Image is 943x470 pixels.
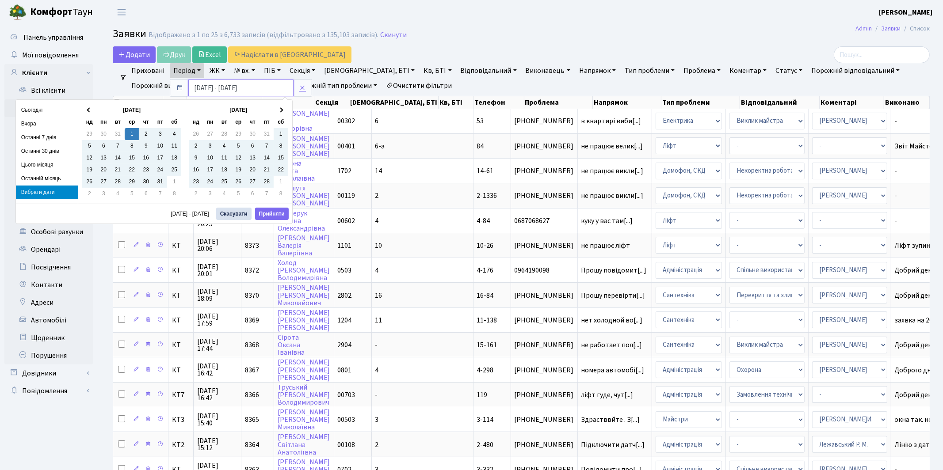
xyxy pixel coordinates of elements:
[197,313,237,327] span: [DATE] 17:59
[4,170,93,188] a: Боржники
[139,116,153,128] th: чт
[189,128,203,140] td: 26
[477,390,488,400] span: 119
[375,241,382,250] span: 10
[163,96,187,109] th: ЖК
[231,152,245,164] td: 12
[96,116,111,128] th: пн
[206,63,229,78] a: ЖК
[128,63,168,78] a: Приховані
[203,104,274,116] th: [DATE]
[260,176,274,188] td: 28
[477,166,494,176] span: 14-61
[197,288,237,302] span: [DATE] 18:09
[16,117,78,131] li: Вчора
[375,315,382,325] span: 11
[231,176,245,188] td: 26
[96,188,111,200] td: 3
[515,117,574,125] span: [PHONE_NUMBER]
[338,390,355,400] span: 00703
[197,263,237,277] span: [DATE] 20:01
[375,340,378,350] span: -
[16,103,78,117] li: Сьогодні
[338,340,352,350] span: 2904
[139,164,153,176] td: 23
[581,315,643,325] span: нет холодной во[...]
[457,63,520,78] a: Відповідальний
[4,82,93,99] a: Всі клієнти
[338,241,352,250] span: 1101
[477,216,490,226] span: 4-84
[4,258,93,276] a: Посвідчення
[245,188,260,200] td: 6
[473,96,524,109] th: Телефон
[515,317,574,324] span: [PHONE_NUMBER]
[4,241,93,258] a: Орендарі
[477,291,494,300] span: 16-84
[338,216,355,226] span: 00602
[477,116,484,126] span: 53
[581,191,644,201] span: не працює викли[...]
[153,188,167,200] td: 7
[197,413,237,427] span: [DATE] 15:40
[217,152,231,164] td: 11
[16,172,78,186] li: Останній місяць
[581,166,644,176] span: не працює викли[...]
[680,63,724,78] a: Проблема
[245,152,260,164] td: 13
[4,46,93,64] a: Мої повідомлення
[82,128,96,140] td: 29
[855,24,872,33] a: Admin
[231,116,245,128] th: ср
[884,96,930,109] th: Виконано
[515,143,574,150] span: [PHONE_NUMBER]
[338,291,352,300] span: 2802
[274,152,288,164] td: 15
[197,238,237,252] span: [DATE] 20:06
[214,78,289,93] a: Порожній напрямок
[260,140,274,152] td: 7
[477,315,497,325] span: 11-138
[167,188,181,200] td: 8
[515,192,574,199] span: [PHONE_NUMBER]
[23,33,83,42] span: Панель управління
[522,63,574,78] a: Виконавець
[167,128,181,140] td: 4
[111,152,125,164] td: 14
[4,347,93,364] a: Порушення
[4,29,93,46] a: Панель управління
[192,46,227,63] a: Excel
[439,96,473,109] th: Кв, БТІ
[16,158,78,172] li: Цього місяця
[477,265,494,275] span: 4-176
[581,116,641,126] span: в квартирі виби[...]
[245,390,259,400] span: 8366
[278,383,330,407] a: Труський[PERSON_NAME]Володимирович
[477,415,494,425] span: 3-114
[420,63,455,78] a: Кв, БТІ
[153,152,167,164] td: 17
[375,116,379,126] span: 6
[581,340,642,350] span: не работает пол[...]
[203,164,217,176] td: 17
[349,96,439,109] th: [DEMOGRAPHIC_DATA], БТІ
[217,140,231,152] td: 4
[820,96,885,109] th: Коментарі
[4,205,93,223] a: Оплати
[245,315,259,325] span: 8369
[203,188,217,200] td: 3
[111,176,125,188] td: 28
[245,241,259,250] span: 8373
[515,242,574,249] span: [PHONE_NUMBER]
[153,116,167,128] th: пт
[139,152,153,164] td: 16
[113,46,156,63] a: Додати
[278,333,305,357] a: СіротаОксанаІванівна
[245,340,259,350] span: 8368
[153,128,167,140] td: 3
[879,8,932,17] b: [PERSON_NAME]
[515,391,574,398] span: [PHONE_NUMBER]
[125,116,139,128] th: ср
[661,96,740,109] th: Тип проблеми
[30,5,73,19] b: Комфорт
